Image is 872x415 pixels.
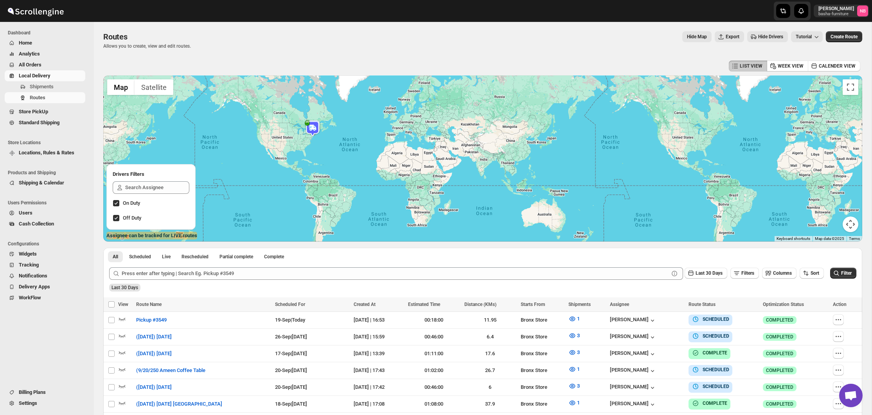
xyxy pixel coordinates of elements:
[5,81,85,92] button: Shipments
[408,333,460,341] div: 00:46:00
[354,383,403,391] div: [DATE] | 17:42
[105,231,131,241] a: Open this area in Google Maps (opens a new window)
[839,384,863,407] div: Open chat
[30,95,45,100] span: Routes
[5,387,85,398] button: Billing Plans
[136,316,167,324] span: Pickup #3549
[5,249,85,259] button: Widgets
[113,254,118,260] span: All
[182,254,209,260] span: Rescheduled
[777,236,810,241] button: Keyboard shortcuts
[19,262,39,268] span: Tracking
[577,366,580,372] span: 1
[5,398,85,409] button: Settings
[275,351,307,356] span: 17-Sep | [DATE]
[811,270,819,276] span: Sort
[564,397,584,409] button: 1
[408,400,460,408] div: 01:08:00
[610,333,656,341] button: [PERSON_NAME]
[849,236,860,241] a: Terms (opens in new tab)
[818,5,854,12] p: [PERSON_NAME]
[103,43,191,49] p: Allows you to create, view and edit routes.
[275,317,305,323] span: 19-Sep | Today
[692,366,729,374] button: SCHEDULED
[577,333,580,338] span: 3
[5,38,85,48] button: Home
[610,401,656,408] button: [PERSON_NAME]
[682,31,712,42] button: Map action label
[814,5,869,17] button: User menu
[136,400,222,408] span: ([DATE]) [DATE] [GEOGRAPHIC_DATA]
[5,259,85,270] button: Tracking
[762,268,796,279] button: Columns
[521,367,564,374] div: Bronx Store
[19,295,41,301] span: WorkFlow
[136,302,162,307] span: Route Name
[5,218,85,229] button: Cash Collection
[696,270,723,276] span: Last 30 Days
[19,400,37,406] span: Settings
[464,316,516,324] div: 11.95
[19,273,47,279] span: Notifications
[464,333,516,341] div: 6.4
[564,313,584,325] button: 1
[131,381,176,394] button: ([DATE]) [DATE]
[275,367,307,373] span: 20-Sep | [DATE]
[577,400,580,406] span: 1
[131,331,176,343] button: ([DATE]) [DATE]
[5,177,85,188] button: Shipping & Calendar
[19,150,74,156] span: Locations, Rules & Rates
[135,79,173,95] button: Show satellite imagery
[610,350,656,358] button: [PERSON_NAME]
[5,292,85,303] button: WorkFlow
[796,34,812,39] span: Tutorial
[767,61,808,72] button: WEEK VIEW
[111,285,138,290] span: Last 30 Days
[568,302,591,307] span: Shipments
[105,231,131,241] img: Google
[766,334,793,340] span: COMPLETED
[464,367,516,374] div: 26.7
[726,34,739,40] span: Export
[131,314,171,326] button: Pickup #3549
[354,367,403,374] div: [DATE] | 17:43
[521,302,545,307] span: Starts From
[747,31,788,42] button: Hide Drivers
[19,62,41,68] span: All Orders
[815,236,844,241] span: Map data ©2025
[5,207,85,218] button: Users
[408,383,460,391] div: 00:46:00
[464,302,496,307] span: Distance (KMs)
[5,147,85,158] button: Locations, Rules & Rates
[521,400,564,408] div: Bronx Store
[843,79,858,95] button: Toggle fullscreen view
[464,383,516,391] div: 6
[19,210,32,216] span: Users
[687,34,707,40] span: Hide Map
[778,63,804,69] span: WEEK VIEW
[703,333,729,339] b: SCHEDULED
[703,367,729,372] b: SCHEDULED
[826,31,862,42] button: Create Route
[692,383,729,390] button: SCHEDULED
[610,317,656,324] button: [PERSON_NAME]
[791,31,823,42] button: Tutorial
[118,302,128,307] span: View
[766,351,793,357] span: COMPLETED
[610,384,656,392] button: [PERSON_NAME]
[766,317,793,323] span: COMPLETED
[122,267,669,280] input: Press enter after typing | Search Eg. Pickup #3549
[577,349,580,355] span: 3
[860,9,866,14] text: NB
[715,31,744,42] button: Export
[106,232,197,240] label: Assignee can be tracked for LIVE routes
[766,401,793,407] span: COMPLETED
[819,63,856,69] span: CALENDER VIEW
[131,347,176,360] button: ([DATE]) [DATE]
[5,92,85,103] button: Routes
[19,73,50,79] span: Local Delivery
[818,12,854,16] p: basha-furniture
[610,367,656,375] div: [PERSON_NAME]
